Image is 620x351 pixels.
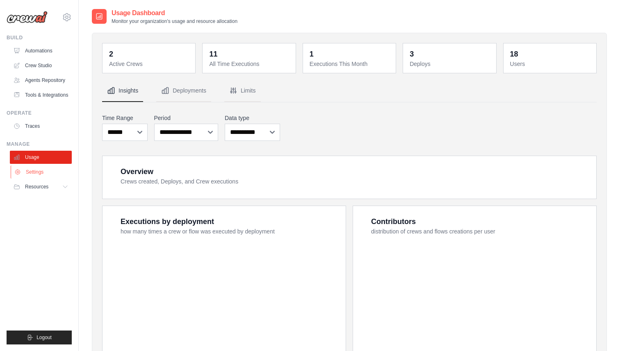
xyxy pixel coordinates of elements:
[209,60,290,68] dt: All Time Executions
[510,60,591,68] dt: Users
[25,183,48,190] span: Resources
[10,120,72,133] a: Traces
[7,34,72,41] div: Build
[371,227,586,236] dt: distribution of crews and flows creations per user
[7,141,72,147] div: Manage
[109,48,113,60] div: 2
[10,88,72,102] a: Tools & Integrations
[121,166,153,177] div: Overview
[10,180,72,193] button: Resources
[10,44,72,57] a: Automations
[310,48,314,60] div: 1
[11,165,73,179] a: Settings
[156,80,211,102] button: Deployments
[10,59,72,72] a: Crew Studio
[10,74,72,87] a: Agents Repository
[310,60,391,68] dt: Executions This Month
[121,177,586,186] dt: Crews created, Deploys, and Crew executions
[510,48,518,60] div: 18
[102,80,143,102] button: Insights
[112,18,237,25] p: Monitor your organization's usage and resource allocation
[121,216,214,227] div: Executions by deployment
[102,114,148,122] label: Time Range
[224,80,261,102] button: Limits
[7,331,72,344] button: Logout
[7,11,48,23] img: Logo
[112,8,237,18] h2: Usage Dashboard
[410,48,414,60] div: 3
[225,114,280,122] label: Data type
[7,110,72,116] div: Operate
[109,60,190,68] dt: Active Crews
[154,114,219,122] label: Period
[371,216,416,227] div: Contributors
[36,334,52,341] span: Logout
[209,48,217,60] div: 11
[410,60,491,68] dt: Deploys
[10,151,72,164] a: Usage
[121,227,336,236] dt: how many times a crew or flow was executed by deployment
[102,80,597,102] nav: Tabs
